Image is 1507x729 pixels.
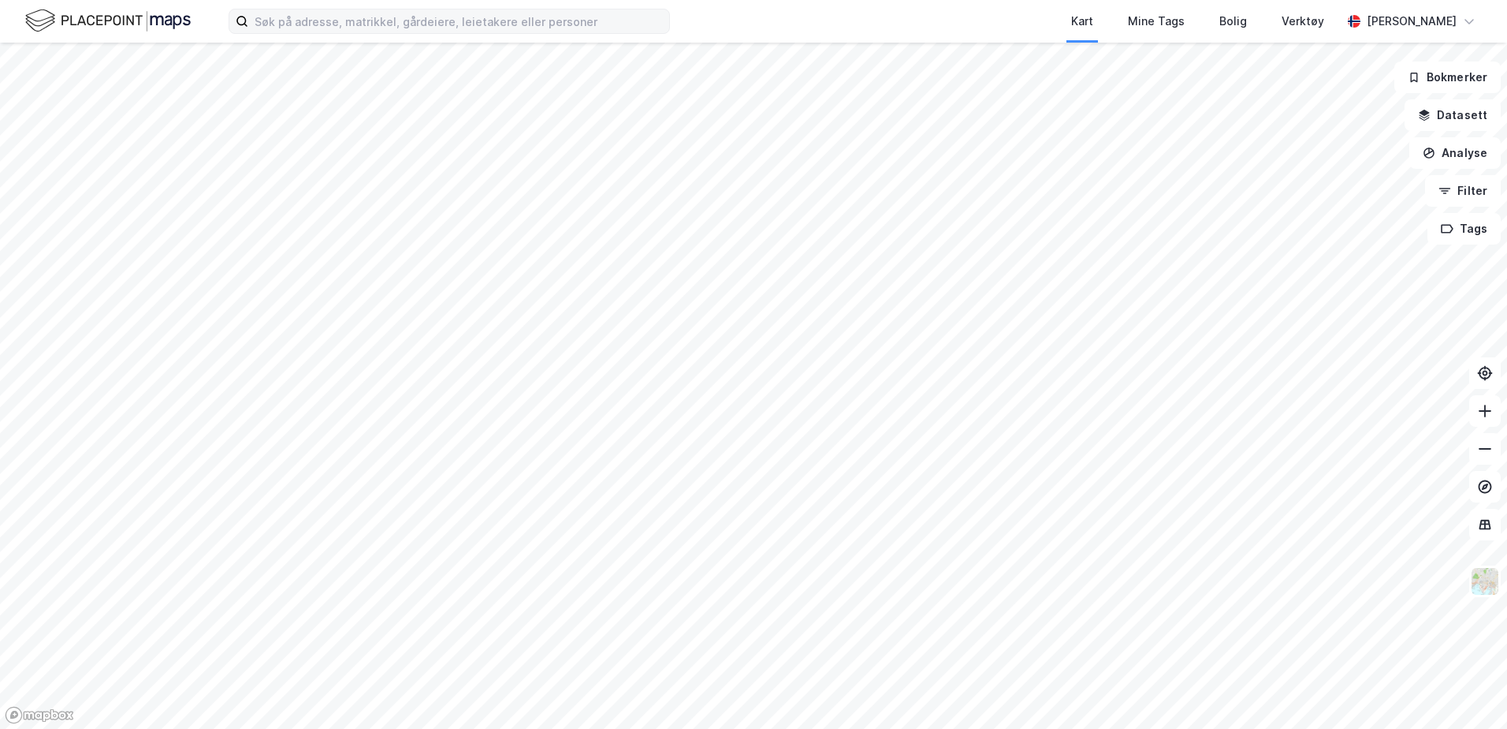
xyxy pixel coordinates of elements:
[1282,12,1324,31] div: Verktøy
[1128,12,1185,31] div: Mine Tags
[25,7,191,35] img: logo.f888ab2527a4732fd821a326f86c7f29.svg
[248,9,669,33] input: Søk på adresse, matrikkel, gårdeiere, leietakere eller personer
[1071,12,1093,31] div: Kart
[1219,12,1247,31] div: Bolig
[1367,12,1457,31] div: [PERSON_NAME]
[1428,653,1507,729] iframe: Chat Widget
